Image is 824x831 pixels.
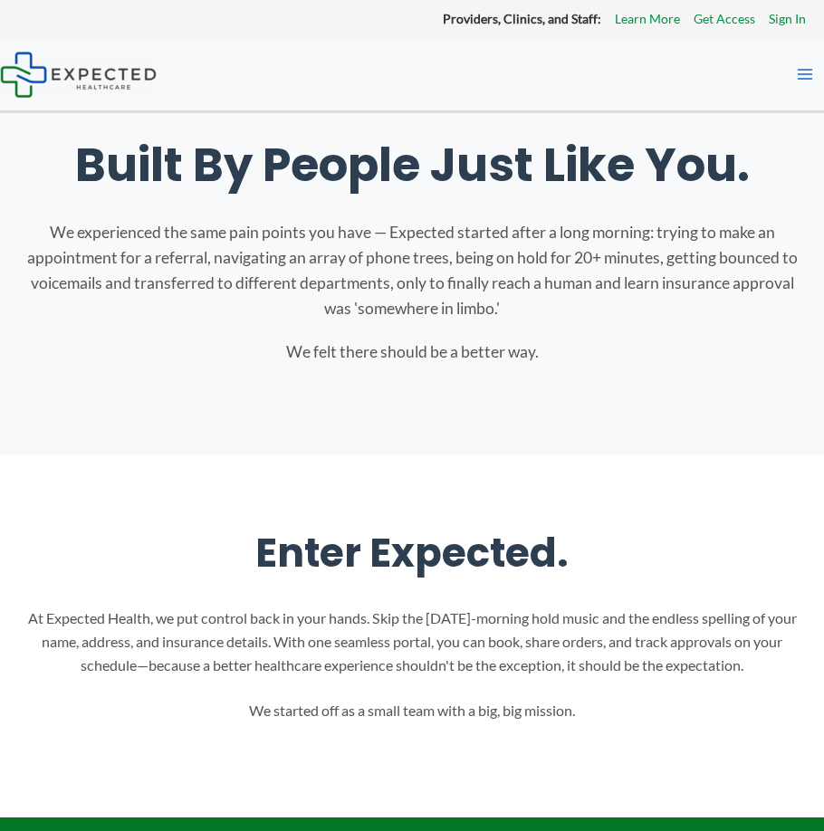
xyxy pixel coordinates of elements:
[615,7,680,31] a: Learn More
[769,7,806,31] a: Sign In
[18,339,806,365] p: We felt there should be a better way.
[18,138,806,193] h1: Built By People Just Like You.
[443,11,601,26] strong: Providers, Clinics, and Staff:
[786,55,824,93] button: Main menu toggle
[18,699,806,722] p: We started off as a small team with a big, big mission.
[18,528,806,579] h2: Enter Expected.
[694,7,755,31] a: Get Access
[18,607,806,676] p: At Expected Health, we put control back in your hands. Skip the [DATE]-morning hold music and the...
[18,220,806,321] p: We experienced the same pain points you have — Expected started after a long morning: trying to m...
